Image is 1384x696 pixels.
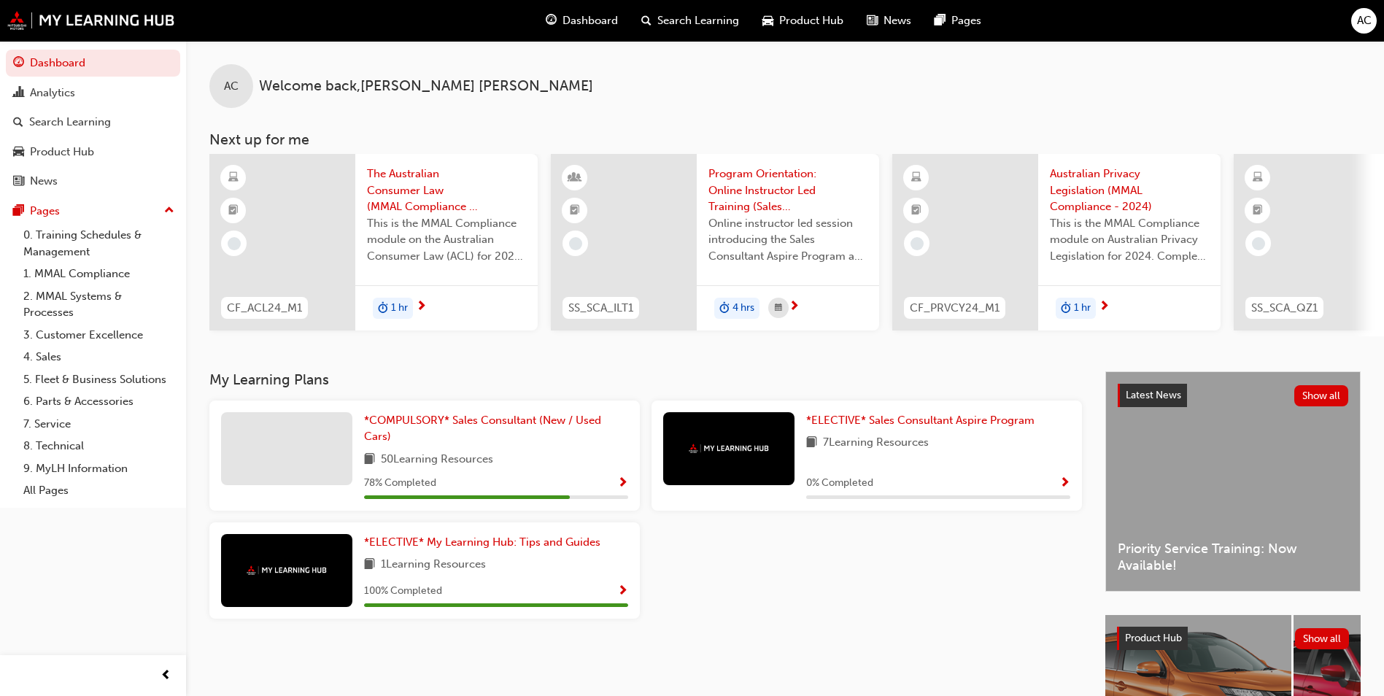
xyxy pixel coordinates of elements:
a: news-iconNews [855,6,923,36]
span: learningRecordVerb_NONE-icon [1252,237,1265,250]
span: pages-icon [935,12,946,30]
span: CF_PRVCY24_M1 [910,300,1000,317]
a: CF_ACL24_M1The Australian Consumer Law (MMAL Compliance - 2024)This is the MMAL Compliance module... [209,154,538,330]
a: 7. Service [18,413,180,436]
span: booktick-icon [911,201,921,220]
button: Show Progress [617,474,628,492]
span: 1 Learning Resources [381,556,486,574]
a: 3. Customer Excellence [18,324,180,347]
span: 7 Learning Resources [823,434,929,452]
div: Search Learning [29,114,111,131]
a: Product HubShow all [1117,627,1349,650]
span: The Australian Consumer Law (MMAL Compliance - 2024) [367,166,526,215]
a: SS_SCA_ILT1Program Orientation: Online Instructor Led Training (Sales Consultant Aspire Program)O... [551,154,879,330]
a: 1. MMAL Compliance [18,263,180,285]
span: 1 hr [1074,300,1091,317]
a: Analytics [6,80,180,107]
button: Pages [6,198,180,225]
img: mmal [689,444,769,453]
span: next-icon [1099,301,1110,314]
span: duration-icon [1061,299,1071,318]
span: search-icon [13,116,23,129]
span: Show Progress [1059,477,1070,490]
span: 1 hr [391,300,408,317]
span: SS_SCA_QZ1 [1251,300,1318,317]
a: 2. MMAL Systems & Processes [18,285,180,324]
button: DashboardAnalyticsSearch LearningProduct HubNews [6,47,180,198]
span: AC [224,78,239,95]
span: Program Orientation: Online Instructor Led Training (Sales Consultant Aspire Program) [708,166,867,215]
span: next-icon [416,301,427,314]
a: 0. Training Schedules & Management [18,224,180,263]
div: Pages [30,203,60,220]
span: book-icon [806,434,817,452]
span: CF_ACL24_M1 [227,300,302,317]
span: Product Hub [779,12,843,29]
span: Product Hub [1125,632,1182,644]
span: Welcome back , [PERSON_NAME] [PERSON_NAME] [259,78,593,95]
span: duration-icon [719,299,730,318]
span: learningResourceType_ELEARNING-icon [1253,169,1263,187]
span: duration-icon [378,299,388,318]
span: 4 hrs [732,300,754,317]
span: 100 % Completed [364,583,442,600]
span: Pages [951,12,981,29]
span: 0 % Completed [806,475,873,492]
span: booktick-icon [228,201,239,220]
span: learningRecordVerb_NONE-icon [569,237,582,250]
span: guage-icon [546,12,557,30]
span: Australian Privacy Legislation (MMAL Compliance - 2024) [1050,166,1209,215]
span: Dashboard [563,12,618,29]
a: 6. Parts & Accessories [18,390,180,413]
span: Priority Service Training: Now Available! [1118,541,1348,573]
a: Latest NewsShow all [1118,384,1348,407]
span: news-icon [13,175,24,188]
span: learningResourceType_ELEARNING-icon [228,169,239,187]
span: booktick-icon [1253,201,1263,220]
a: 9. MyLH Information [18,457,180,480]
a: 5. Fleet & Business Solutions [18,368,180,391]
span: pages-icon [13,205,24,218]
span: News [884,12,911,29]
a: Latest NewsShow allPriority Service Training: Now Available! [1105,371,1361,592]
span: Online instructor led session introducing the Sales Consultant Aspire Program and outlining what ... [708,215,867,265]
a: *ELECTIVE* Sales Consultant Aspire Program [806,412,1040,429]
a: *ELECTIVE* My Learning Hub: Tips and Guides [364,534,606,551]
span: search-icon [641,12,652,30]
div: Analytics [30,85,75,101]
span: SS_SCA_ILT1 [568,300,633,317]
span: 78 % Completed [364,475,436,492]
a: All Pages [18,479,180,502]
span: Latest News [1126,389,1181,401]
span: 50 Learning Resources [381,451,493,469]
a: *COMPULSORY* Sales Consultant (New / Used Cars) [364,412,628,445]
div: Product Hub [30,144,94,161]
button: AC [1351,8,1377,34]
span: guage-icon [13,57,24,70]
span: calendar-icon [775,299,782,317]
a: Search Learning [6,109,180,136]
button: Show Progress [1059,474,1070,492]
a: News [6,168,180,195]
img: mmal [7,11,175,30]
span: next-icon [789,301,800,314]
a: 4. Sales [18,346,180,368]
span: learningRecordVerb_NONE-icon [911,237,924,250]
h3: Next up for me [186,131,1384,148]
span: learningResourceType_INSTRUCTOR_LED-icon [570,169,580,187]
span: book-icon [364,556,375,574]
a: 8. Technical [18,435,180,457]
button: Show all [1295,628,1350,649]
a: pages-iconPages [923,6,993,36]
span: *ELECTIVE* Sales Consultant Aspire Program [806,414,1035,427]
span: prev-icon [161,667,171,685]
a: car-iconProduct Hub [751,6,855,36]
span: *COMPULSORY* Sales Consultant (New / Used Cars) [364,414,601,444]
span: booktick-icon [570,201,580,220]
span: Search Learning [657,12,739,29]
a: guage-iconDashboard [534,6,630,36]
span: learningResourceType_ELEARNING-icon [911,169,921,187]
h3: My Learning Plans [209,371,1082,388]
